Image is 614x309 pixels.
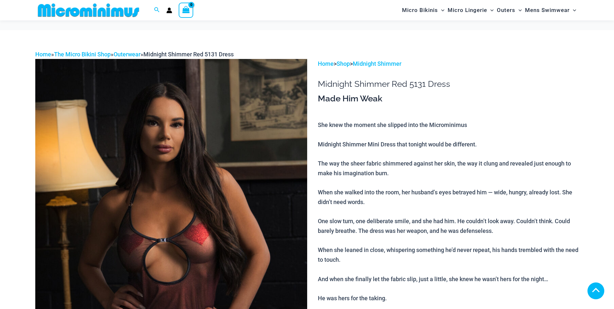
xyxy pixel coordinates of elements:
a: The Micro Bikini Shop [54,51,111,58]
a: Shop [337,60,350,67]
span: Menu Toggle [515,2,522,18]
span: Micro Lingerie [448,2,487,18]
a: Home [318,60,334,67]
span: » » » [35,51,234,58]
a: Search icon link [154,6,160,14]
a: Midnight Shimmer [353,60,401,67]
a: View Shopping Cart, empty [179,3,194,17]
span: Menu Toggle [570,2,576,18]
a: Micro LingerieMenu ToggleMenu Toggle [446,2,495,18]
nav: Site Navigation [399,1,579,19]
a: Account icon link [166,7,172,13]
a: OutersMenu ToggleMenu Toggle [495,2,523,18]
span: Midnight Shimmer Red 5131 Dress [143,51,234,58]
a: Micro BikinisMenu ToggleMenu Toggle [400,2,446,18]
h3: Made Him Weak [318,93,579,104]
span: Mens Swimwear [525,2,570,18]
span: Menu Toggle [487,2,494,18]
a: Home [35,51,51,58]
a: Outerwear [114,51,140,58]
span: Micro Bikinis [402,2,438,18]
span: Outers [497,2,515,18]
a: Mens SwimwearMenu ToggleMenu Toggle [523,2,578,18]
img: MM SHOP LOGO FLAT [35,3,142,17]
p: > > [318,59,579,69]
span: Menu Toggle [438,2,444,18]
h1: Midnight Shimmer Red 5131 Dress [318,79,579,89]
